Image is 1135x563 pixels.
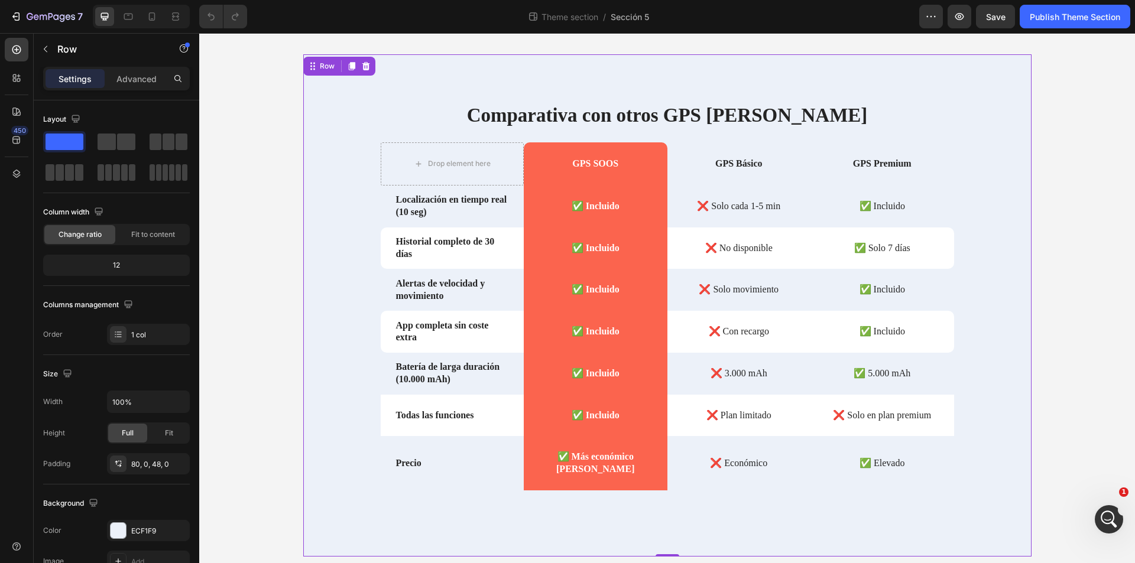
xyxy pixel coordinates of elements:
[197,424,310,437] p: Precio
[612,125,754,137] p: GPS Premium
[11,126,28,135] div: 450
[469,376,611,389] p: ❌ Plan limitado
[199,33,1135,563] iframe: Design area
[5,5,88,28] button: 7
[229,126,291,135] div: Drop element here
[43,525,61,536] div: Color
[59,229,102,240] span: Change ratio
[197,203,310,227] p: Historial completo de 30 días
[108,391,189,412] input: Auto
[1119,487,1128,497] span: 1
[326,209,467,222] p: ✅ Incluido
[612,334,754,347] p: ✅ 5.000 mAh
[469,125,611,137] p: GPS Básico
[43,496,100,512] div: Background
[197,287,310,311] p: App completa sin coste extra
[197,245,310,269] p: Alertas de velocidad y movimiento
[612,424,754,437] p: ✅ Elevado
[612,250,754,263] p: ✅ Incluido
[326,418,467,442] p: ✅ Más económico [PERSON_NAME]
[43,428,65,438] div: Height
[603,11,606,23] span: /
[469,292,611,305] p: ❌ Con recargo
[1095,505,1123,533] iframe: Intercom live chat
[612,376,754,389] p: ❌ Solo en plan premium
[199,5,247,28] div: Undo/Redo
[131,330,187,340] div: 1 col
[43,458,70,469] div: Padding
[1020,5,1130,28] button: Publish Theme Section
[469,209,611,222] p: ❌ No disponible
[59,73,92,85] p: Settings
[118,28,138,38] div: Row
[469,334,611,347] p: ❌ 3.000 mAh
[469,167,611,180] p: ❌ Solo cada 1-5 min
[43,204,106,220] div: Column width
[197,161,310,186] p: Localización en tiempo real (10 seg)
[469,424,611,437] p: ❌ Económico
[77,9,83,24] p: 7
[197,328,310,353] p: Batería de larga duración (10.000 mAh)
[197,376,310,389] p: Todas las funciones
[469,250,611,263] p: ❌ Solo movimiento
[43,366,74,382] div: Size
[43,297,135,313] div: Columns management
[976,5,1015,28] button: Save
[122,428,134,438] span: Full
[43,396,63,407] div: Width
[611,11,649,23] span: Sección 5
[326,292,467,305] p: ✅ Incluido
[326,376,467,389] p: ✅ Incluido
[46,257,187,274] div: 12
[612,292,754,305] p: ✅ Incluido
[57,42,158,56] p: Row
[43,329,63,340] div: Order
[1030,11,1120,23] div: Publish Theme Section
[986,12,1006,22] span: Save
[326,250,467,263] p: ✅ Incluido
[131,459,187,470] div: 80, 0, 48, 0
[326,334,467,347] p: ✅ Incluido
[326,125,467,137] p: GPS SOOS
[131,526,187,536] div: ECF1F9
[326,167,467,180] p: ✅ Incluido
[612,167,754,180] p: ✅ Incluido
[539,11,601,23] span: Theme section
[612,209,754,222] p: ✅ Solo 7 días
[131,229,175,240] span: Fit to content
[116,73,157,85] p: Advanced
[43,112,83,128] div: Layout
[165,428,173,438] span: Fit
